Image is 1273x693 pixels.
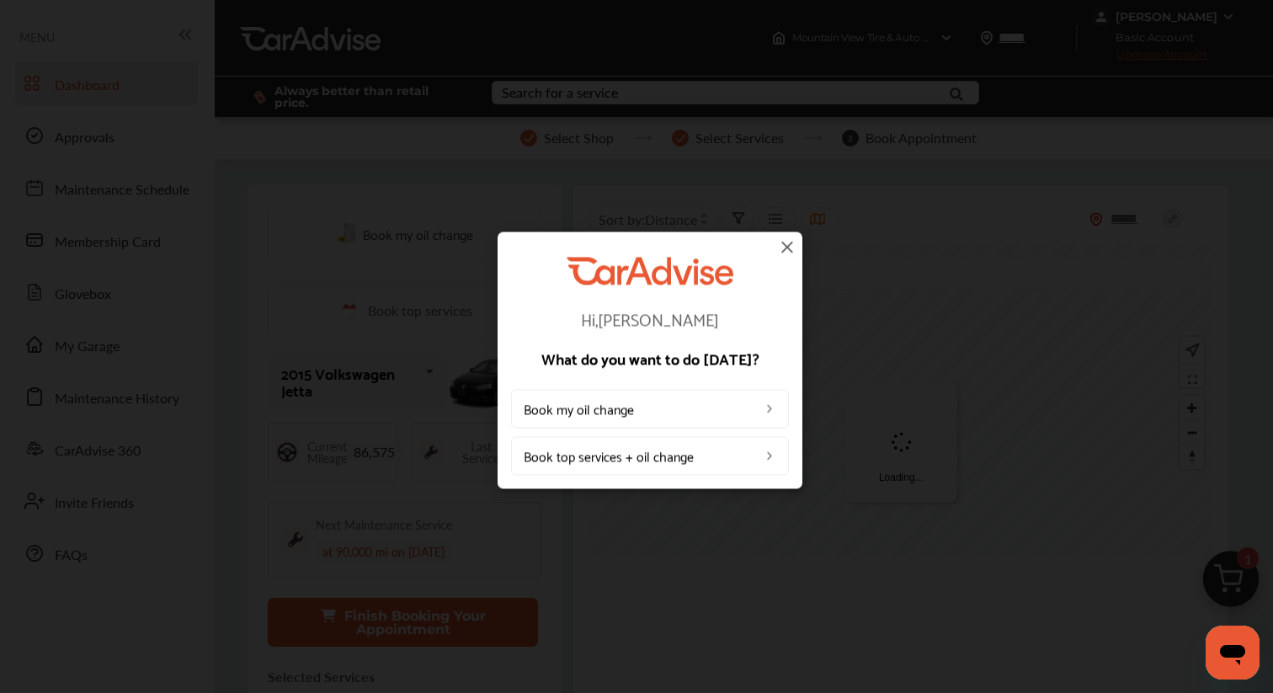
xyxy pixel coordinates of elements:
[763,449,776,462] img: left_arrow_icon.0f472efe.svg
[511,389,789,428] a: Book my oil change
[511,350,789,365] p: What do you want to do [DATE]?
[1206,626,1260,680] iframe: Button to launch messaging window
[567,257,733,285] img: CarAdvise Logo
[777,237,797,257] img: close-icon.a004319c.svg
[511,436,789,475] a: Book top services + oil change
[511,310,789,327] p: Hi, [PERSON_NAME]
[763,402,776,415] img: left_arrow_icon.0f472efe.svg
